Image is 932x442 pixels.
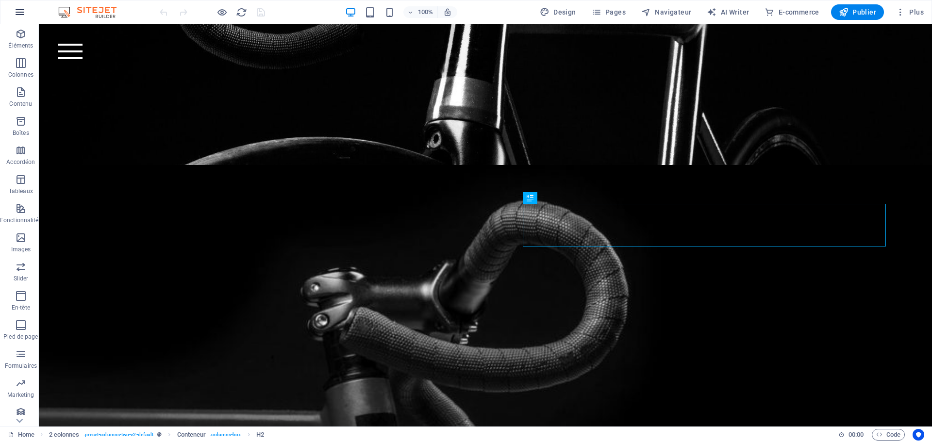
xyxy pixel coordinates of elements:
[641,7,691,17] span: Navigateur
[5,362,37,370] p: Formulaires
[6,158,35,166] p: Accordéon
[831,4,884,20] button: Publier
[872,429,905,441] button: Code
[49,429,80,441] span: Cliquez pour sélectionner. Double-cliquez pour modifier.
[83,429,154,441] span: . preset-columns-two-v2-default
[256,429,264,441] span: Cliquez pour sélectionner. Double-cliquez pour modifier.
[536,4,580,20] div: Design (Ctrl+Alt+Y)
[418,6,433,18] h6: 100%
[11,246,31,253] p: Images
[12,304,30,311] p: En-tête
[540,7,576,17] span: Design
[8,71,33,79] p: Colonnes
[896,7,924,17] span: Plus
[210,429,241,441] span: . columns-box
[588,4,630,20] button: Pages
[235,6,247,18] button: reload
[765,7,819,17] span: E-commerce
[177,429,206,441] span: Cliquez pour sélectionner. Double-cliquez pour modifier.
[838,429,864,441] h6: Durée de la session
[592,7,626,17] span: Pages
[236,7,247,18] i: Actualiser la page
[9,100,32,108] p: Contenu
[443,8,452,16] i: Lors du redimensionnement, ajuster automatiquement le niveau de zoom en fonction de l'appareil sé...
[9,187,33,195] p: Tableaux
[703,4,753,20] button: AI Writer
[216,6,228,18] button: Cliquez ici pour quitter le mode Aperçu et poursuivre l'édition.
[637,4,695,20] button: Navigateur
[3,333,38,341] p: Pied de page
[855,431,857,438] span: :
[7,391,34,399] p: Marketing
[849,429,864,441] span: 00 00
[56,6,129,18] img: Editor Logo
[913,429,924,441] button: Usercentrics
[8,429,34,441] a: Cliquez pour annuler la sélection. Double-cliquez pour ouvrir Pages.
[892,4,928,20] button: Plus
[8,42,33,49] p: Éléments
[403,6,438,18] button: 100%
[761,4,823,20] button: E-commerce
[839,7,876,17] span: Publier
[14,275,29,282] p: Slider
[536,4,580,20] button: Design
[707,7,749,17] span: AI Writer
[49,429,264,441] nav: breadcrumb
[13,129,29,137] p: Boîtes
[876,429,900,441] span: Code
[157,432,162,437] i: Cet élément est une présélection personnalisable.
